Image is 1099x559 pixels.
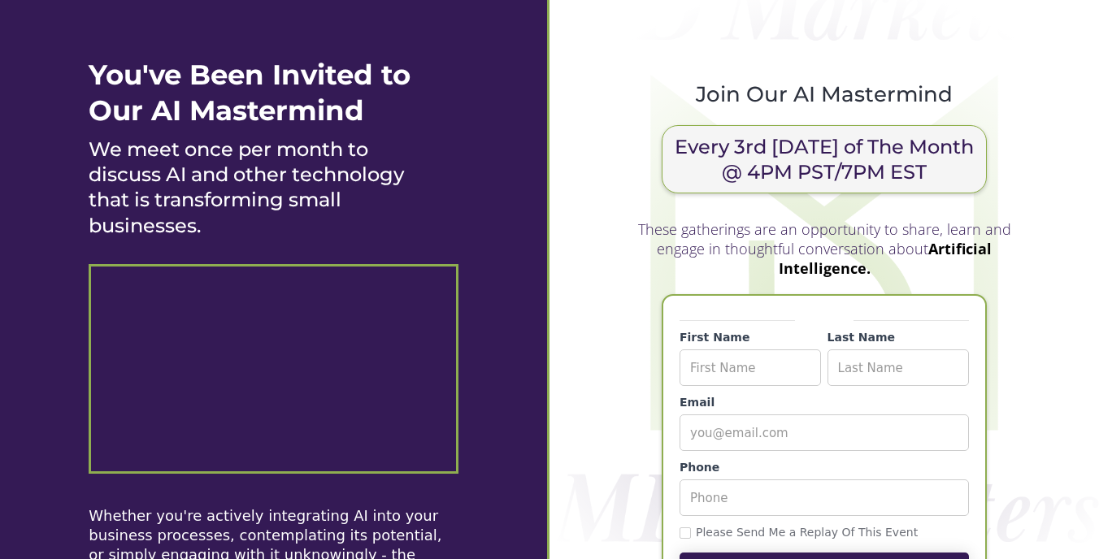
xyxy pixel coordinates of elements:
label: Phone [680,459,969,475]
strong: Artificial Intelligence. [779,239,993,278]
h3: Every 3rd [DATE] of The Month @ 4PM PST/7PM EST [662,125,987,193]
input: Phone [680,479,969,516]
input: First Name [680,349,821,386]
h1: We meet once per month to discuss AI and other technology that is transforming small businesses. [89,136,414,238]
label: Email [680,394,969,410]
span: Please Send Me a Replay Of This Event [696,524,918,540]
label: First Name [680,329,821,345]
h1: You've Been Invited to Our AI Mastermind [89,57,458,128]
label: Last Name [828,329,969,345]
div: These gatherings are an opportunity to share, learn and engage in thoughtful conversation about [621,219,1027,278]
iframe: Synthesia video player - Untitled [91,266,455,471]
input: you@email.com [680,414,969,451]
h2: Join Our AI Mastermind [696,81,953,109]
input: Last Name [828,349,969,386]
